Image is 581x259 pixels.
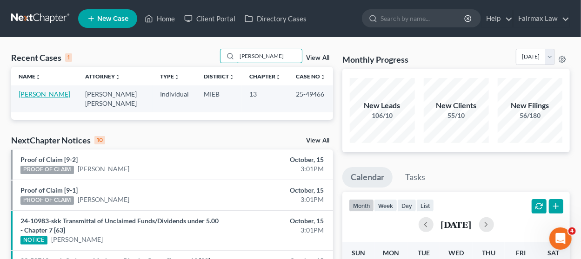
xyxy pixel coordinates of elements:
a: [PERSON_NAME] [19,90,70,98]
a: Typeunfold_more [160,73,180,80]
div: PROOF OF CLAIM [20,166,74,174]
a: Case Nounfold_more [296,73,326,80]
a: Calendar [342,167,393,188]
div: October, 15 [229,216,324,226]
a: [PERSON_NAME] [51,235,103,244]
iframe: Intercom live chat [549,227,572,250]
div: New Clients [424,100,489,111]
i: unfold_more [174,74,180,80]
span: New Case [97,15,128,22]
a: Fairmax Law [514,10,569,27]
i: unfold_more [275,74,281,80]
div: NOTICE [20,236,47,245]
div: 3:01PM [229,195,324,204]
a: View All [306,137,329,144]
div: 106/10 [350,111,415,120]
a: View All [306,55,329,61]
a: Districtunfold_more [204,73,234,80]
td: 25-49466 [288,85,333,112]
a: Nameunfold_more [19,73,41,80]
i: unfold_more [35,74,41,80]
div: 1 [65,53,72,62]
div: New Leads [350,100,415,111]
span: Sat [548,249,560,257]
td: [PERSON_NAME] [PERSON_NAME] [78,85,153,112]
input: Search by name... [237,49,302,63]
h3: Monthly Progress [342,54,408,65]
i: unfold_more [320,74,326,80]
a: Proof of Claim [9-1] [20,186,78,194]
td: Individual [153,85,196,112]
div: PROOF OF CLAIM [20,196,74,205]
span: Sun [352,249,366,257]
span: Fri [516,249,526,257]
div: Recent Cases [11,52,72,63]
span: Thu [482,249,495,257]
a: [PERSON_NAME] [78,195,129,204]
a: [PERSON_NAME] [78,164,129,174]
div: 3:01PM [229,164,324,174]
input: Search by name... [381,10,466,27]
button: list [416,199,434,212]
a: Directory Cases [240,10,311,27]
span: 4 [568,227,576,235]
div: October, 15 [229,186,324,195]
a: Tasks [397,167,434,188]
a: Attorneyunfold_more [85,73,120,80]
a: Proof of Claim [9-2] [20,155,78,163]
div: October, 15 [229,155,324,164]
i: unfold_more [115,74,120,80]
div: 10 [94,136,105,144]
a: Help [481,10,513,27]
td: MIEB [196,85,242,112]
button: day [397,199,416,212]
a: Client Portal [180,10,240,27]
button: week [374,199,397,212]
td: 13 [242,85,288,112]
div: 56/180 [498,111,563,120]
button: month [349,199,374,212]
div: 55/10 [424,111,489,120]
div: NextChapter Notices [11,135,105,146]
a: 24-10983-skk Transmittal of Unclaimed Funds/Dividends under 5.00 - Chapter 7 [63] [20,217,219,234]
div: 3:01PM [229,226,324,235]
span: Tue [418,249,430,257]
a: Home [140,10,180,27]
div: New Filings [498,100,563,111]
h2: [DATE] [441,220,472,229]
i: unfold_more [229,74,234,80]
a: Chapterunfold_more [249,73,281,80]
span: Mon [383,249,399,257]
span: Wed [448,249,464,257]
